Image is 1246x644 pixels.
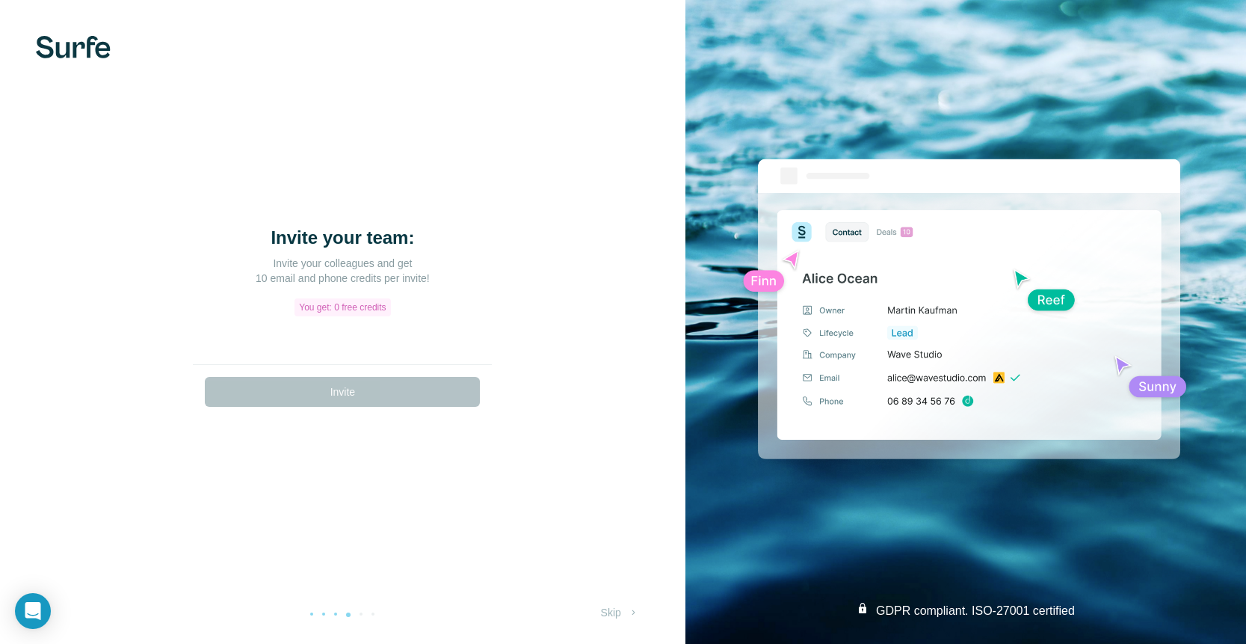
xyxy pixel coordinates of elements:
[876,602,1075,620] p: GDPR compliant. ISO-27001 certified
[590,599,650,626] button: Skip
[294,298,390,316] div: You get: 0 free credits
[36,36,111,58] img: Surfe's logo
[15,593,51,629] div: Open Intercom Messenger
[193,226,492,250] h1: Invite your team:
[193,256,492,286] div: Invite your colleagues and get 10 email and phone credits per invite!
